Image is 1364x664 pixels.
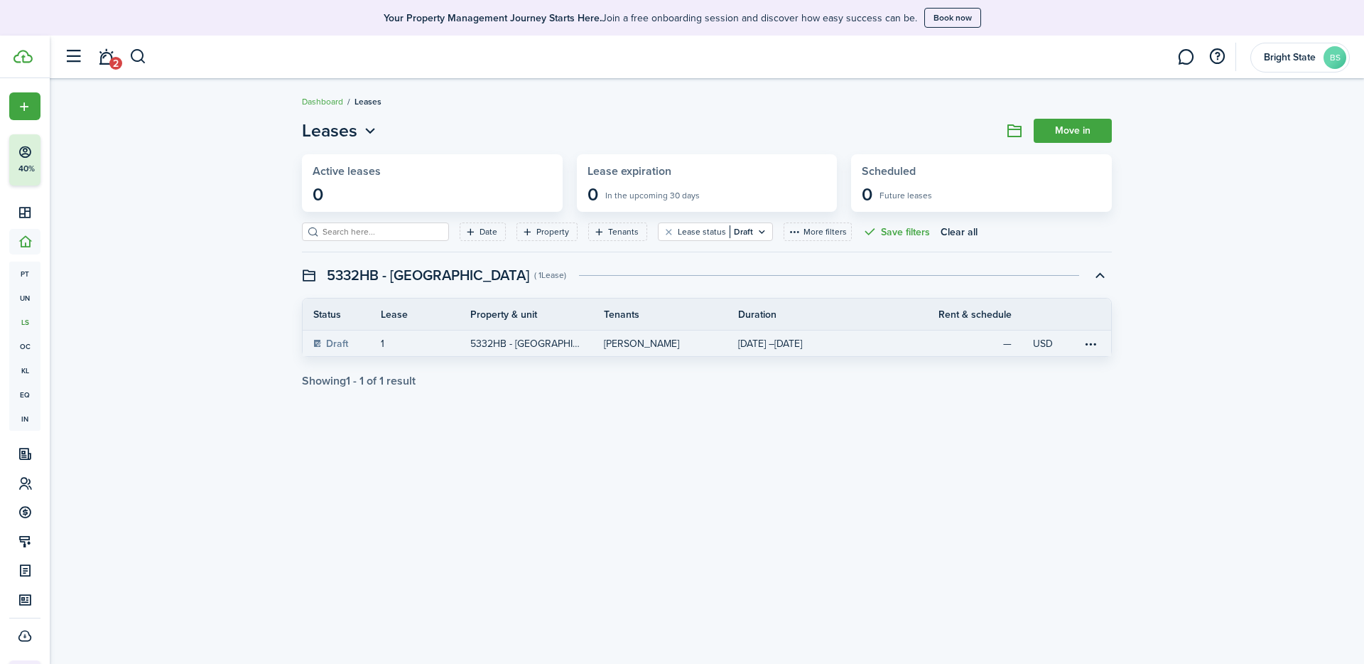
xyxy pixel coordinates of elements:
button: Open sidebar [60,43,87,70]
widget-stats-description: 0 [313,185,323,205]
img: TenantCloud [13,50,33,63]
a: eq [9,382,40,407]
button: Clear filter [663,226,675,237]
a: [DATE] –[DATE] [738,331,899,356]
filter-tag-label: Date [480,225,497,238]
a: Move in [1034,119,1112,143]
table-info-title: [PERSON_NAME] [604,336,679,351]
widget-stats-description: 0 [862,185,872,205]
avatar-text: BS [1324,46,1346,69]
th: Property & unit [470,307,605,322]
p: USD [1033,336,1053,351]
div: Showing result [302,375,416,387]
filter-tag: Open filter [460,223,506,241]
a: — [899,331,1033,356]
swimlane-title: 5332HB - [GEOGRAPHIC_DATA] [327,264,529,286]
a: Messaging [1172,39,1199,75]
occupancy-list-swimlane-item: Toggle accordion [302,298,1112,387]
button: Save filters [862,223,930,241]
a: Dashboard [302,95,343,108]
th: Lease [381,307,470,322]
th: Duration [738,307,899,322]
p: 5332HB - [GEOGRAPHIC_DATA] [470,336,583,351]
a: 5332HB - [GEOGRAPHIC_DATA] [470,331,605,356]
button: Open menu [9,92,40,120]
filter-tag-label: Lease status [678,225,726,238]
a: kl [9,358,40,382]
widget-stats-description: 0 [588,185,598,205]
status: Draft [313,338,348,350]
th: Rent & schedule [938,307,1033,322]
a: oc [9,334,40,358]
button: Open menu [302,118,379,144]
button: Clear all [941,223,978,241]
button: Leases [302,118,379,144]
p: — [1003,336,1012,351]
widget-stats-title: Lease expiration [588,165,827,178]
button: Toggle accordion [1088,263,1112,287]
a: [PERSON_NAME] [604,331,738,356]
filter-tag-value: Draft [730,225,753,238]
widget-stats-title: Active leases [313,165,552,178]
widget-stats-subtitle: Future leases [879,188,932,202]
filter-tag: Open filter [516,223,578,241]
widget-stats-title: Scheduled [862,165,1101,178]
swimlane-subtitle: ( 1 Lease ) [534,269,566,282]
th: Tenants [604,307,738,322]
a: pt [9,262,40,286]
b: Your Property Management Journey Starts Here. [384,11,602,26]
filter-tag: Open filter [658,223,773,241]
th: Status [303,307,381,322]
a: un [9,286,40,310]
table-info-title: [DATE] – [DATE] [738,336,802,351]
a: 1 [381,331,470,356]
button: Search [129,45,147,69]
filter-tag-label: Tenants [608,225,639,238]
a: in [9,407,40,431]
filter-tag-label: Property [536,225,569,238]
a: USD [1033,331,1083,356]
button: 40% [9,134,127,186]
a: Draft [303,331,381,356]
p: Join a free onboarding session and discover how easy success can be. [384,11,917,26]
widget-stats-subtitle: In the upcoming 30 days [605,188,700,202]
button: Open resource center [1205,45,1229,69]
span: Leases [354,95,381,108]
input: Search here... [319,225,444,239]
pagination-page-total: 1 - 1 of 1 [346,373,384,389]
a: ls [9,310,40,334]
filter-tag: Open filter [588,223,647,241]
span: Bright State [1261,53,1318,63]
p: 1 [381,336,384,351]
span: 2 [109,57,122,70]
a: Notifications [92,39,119,75]
button: More filters [784,223,852,241]
span: Leases [302,118,357,144]
button: Book now [924,8,981,28]
p: 40% [18,163,36,175]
